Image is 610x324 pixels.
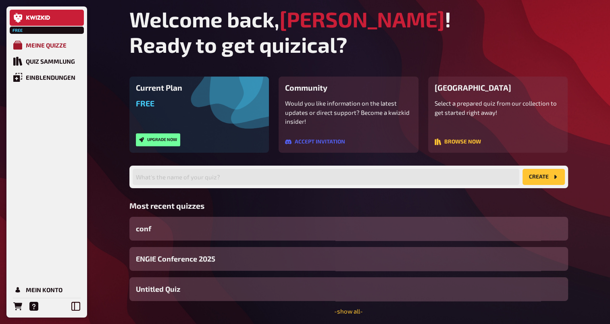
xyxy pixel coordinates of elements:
[136,99,154,108] span: Free
[285,83,412,92] h3: Community
[26,42,67,49] div: Meine Quizze
[523,169,565,185] button: create
[136,284,180,295] span: Untitled Quiz
[133,169,519,185] input: What's the name of your quiz?
[285,139,345,146] a: Accept invitation
[26,74,75,81] div: Einblendungen
[10,37,84,53] a: Meine Quizze
[435,139,481,145] button: Browse now
[285,139,345,145] button: Accept invitation
[10,53,84,69] a: Quiz Sammlung
[136,253,215,264] span: ENGIE Conference 2025
[129,201,568,210] h3: Most recent quizzes
[10,69,84,85] a: Einblendungen
[10,298,26,314] a: Bestellungen
[10,28,25,33] span: Free
[334,307,363,315] a: -show all-
[26,286,62,293] div: Mein Konto
[129,247,568,271] a: ENGIE Conference 2025
[279,6,445,32] span: [PERSON_NAME]
[435,99,562,117] p: Select a prepared quiz from our collection to get started right away!
[129,277,568,301] a: Untitled Quiz
[435,83,562,92] h3: [GEOGRAPHIC_DATA]
[129,217,568,241] a: conf
[26,298,42,314] a: Hilfe
[26,58,75,65] div: Quiz Sammlung
[285,99,412,126] p: Would you like information on the latest updates or direct support? Become a kwizkid insider!
[136,83,263,92] h3: Current Plan
[136,223,151,234] span: conf
[10,282,84,298] a: Mein Konto
[129,6,568,57] h1: Welcome back, ! Ready to get quizical?
[136,133,180,146] button: Upgrade now
[435,139,481,146] a: Browse now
